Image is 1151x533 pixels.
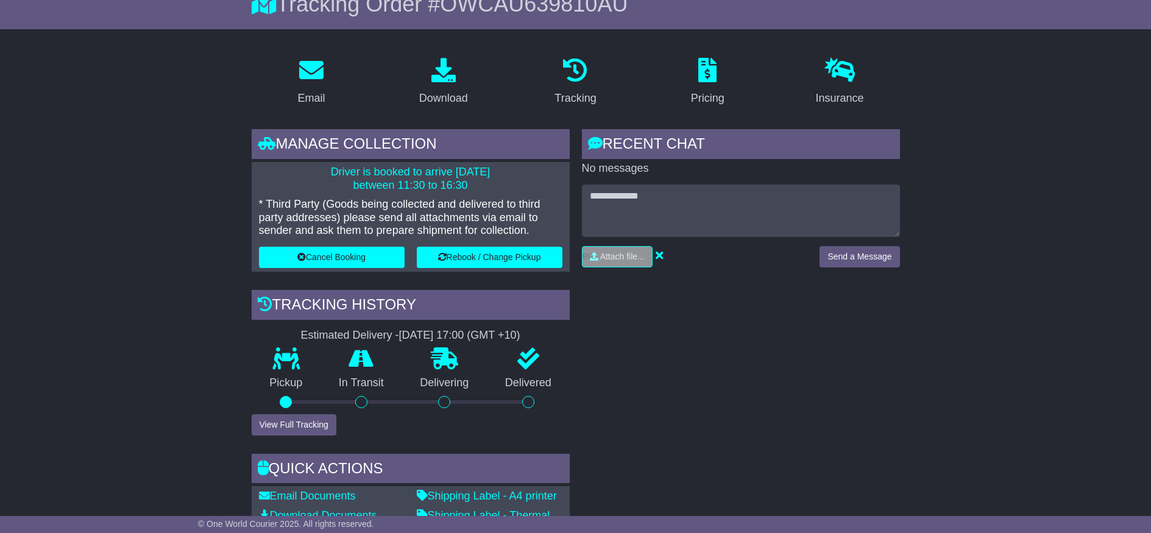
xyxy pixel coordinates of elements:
a: Email [289,54,333,111]
a: Email Documents [259,490,356,502]
div: [DATE] 17:00 (GMT +10) [399,329,520,342]
div: Manage collection [252,129,570,162]
div: Tracking [554,90,596,107]
a: Pricing [683,54,732,111]
a: Download [411,54,476,111]
a: Tracking [547,54,604,111]
div: Estimated Delivery - [252,329,570,342]
p: Driver is booked to arrive [DATE] between 11:30 to 16:30 [259,166,562,192]
a: Download Documents [259,509,377,521]
div: Quick Actions [252,454,570,487]
p: * Third Party (Goods being collected and delivered to third party addresses) please send all atta... [259,198,562,238]
div: Insurance [816,90,864,107]
div: Download [419,90,468,107]
p: Delivered [487,376,570,390]
button: View Full Tracking [252,414,336,436]
div: Pricing [691,90,724,107]
p: In Transit [321,376,402,390]
div: RECENT CHAT [582,129,900,162]
div: Tracking history [252,290,570,323]
div: Email [297,90,325,107]
button: Cancel Booking [259,247,405,268]
button: Rebook / Change Pickup [417,247,562,268]
p: Delivering [402,376,487,390]
a: Insurance [808,54,872,111]
button: Send a Message [820,246,899,267]
a: Shipping Label - A4 printer [417,490,557,502]
span: © One World Courier 2025. All rights reserved. [198,519,374,529]
p: Pickup [252,376,321,390]
p: No messages [582,162,900,175]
